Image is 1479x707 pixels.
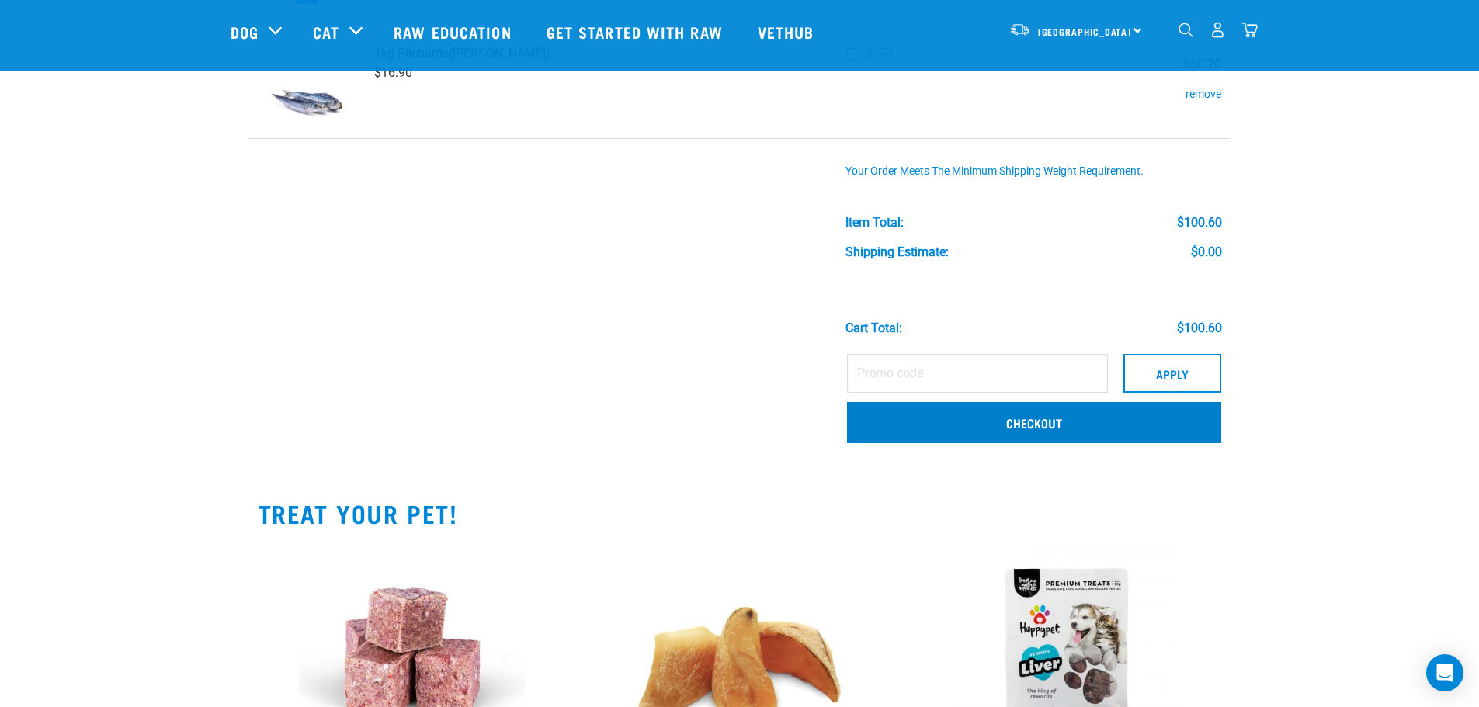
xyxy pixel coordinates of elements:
button: remove [1186,71,1221,102]
span: [GEOGRAPHIC_DATA] [1038,29,1132,34]
a: Vethub [742,1,834,63]
td: $50.70 [1132,33,1230,139]
div: Open Intercom Messenger [1426,654,1463,691]
span: $16.90 [374,65,412,80]
button: Apply [1123,354,1221,393]
img: user.png [1210,22,1226,38]
img: home-icon@2x.png [1241,22,1258,38]
img: van-moving.png [1009,23,1030,36]
input: Promo code [847,354,1108,393]
img: home-icon-1@2x.png [1179,23,1193,37]
a: Cat [313,20,339,43]
h2: TREAT YOUR PET! [259,499,1221,527]
img: Pilchards [267,46,347,126]
a: Dog [231,20,259,43]
a: Get started with Raw [531,1,742,63]
div: Item Total: [845,216,904,230]
div: $100.60 [1177,216,1222,230]
a: Checkout [847,402,1221,442]
a: Raw Education [378,1,530,63]
div: $100.60 [1177,321,1222,335]
div: Shipping Estimate: [845,245,949,259]
div: $0.00 [1191,245,1222,259]
div: Your order meets the minimum shipping weight requirement. [845,165,1222,178]
div: Cart total: [845,321,902,335]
